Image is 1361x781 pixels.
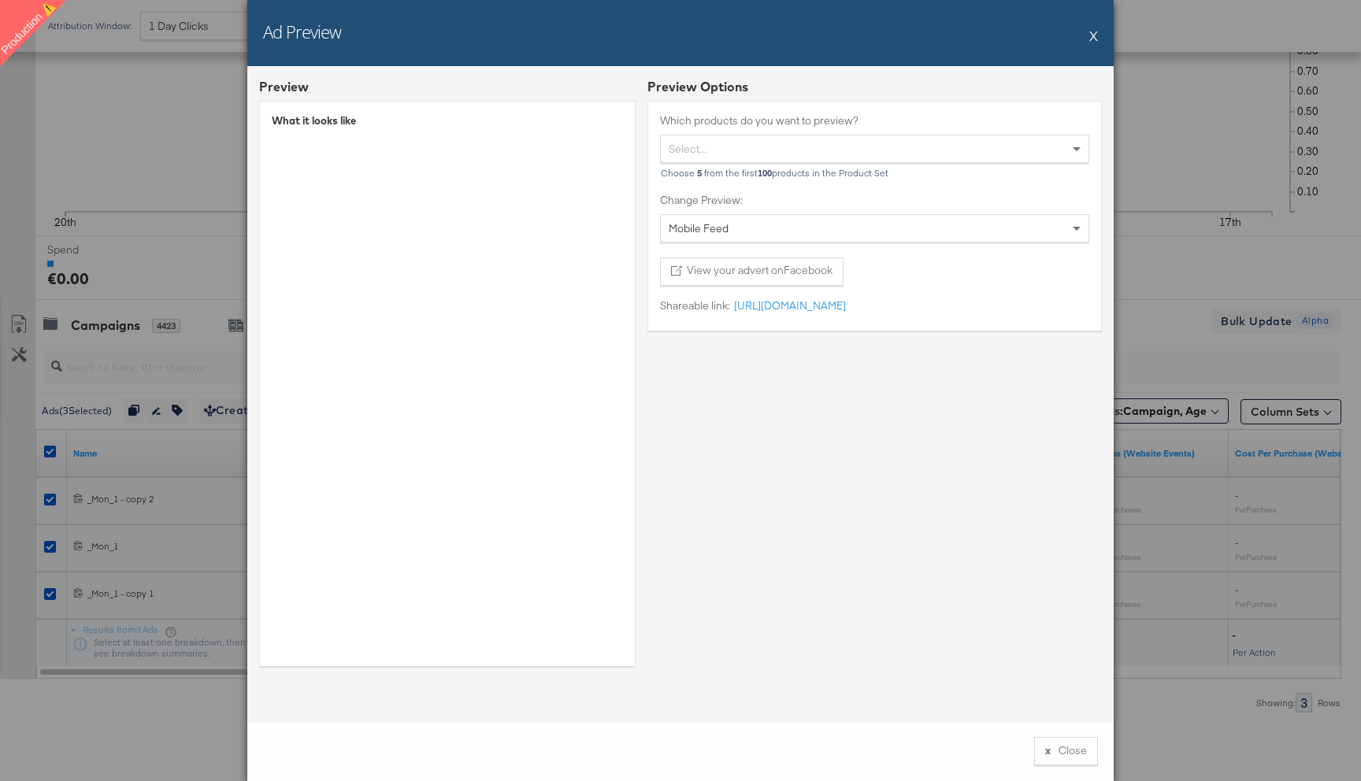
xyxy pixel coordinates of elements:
a: [URL][DOMAIN_NAME] [730,298,846,313]
button: X [1089,20,1098,51]
div: What it looks like [272,113,623,128]
div: Choose from the first products in the Product Set [660,168,1089,179]
label: Which products do you want to preview? [660,113,1089,128]
b: 100 [758,167,772,179]
button: xClose [1034,737,1098,765]
button: View your advert onFacebook [660,257,844,286]
label: Shareable link: [660,298,730,313]
div: Preview Options [647,78,1102,96]
span: Mobile Feed [669,221,729,235]
h2: Ad Preview [263,20,341,43]
div: x [1045,743,1051,758]
b: 5 [697,167,702,179]
label: Change Preview: [660,193,1089,208]
div: Select... [661,135,1088,162]
div: Preview [259,78,309,96]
